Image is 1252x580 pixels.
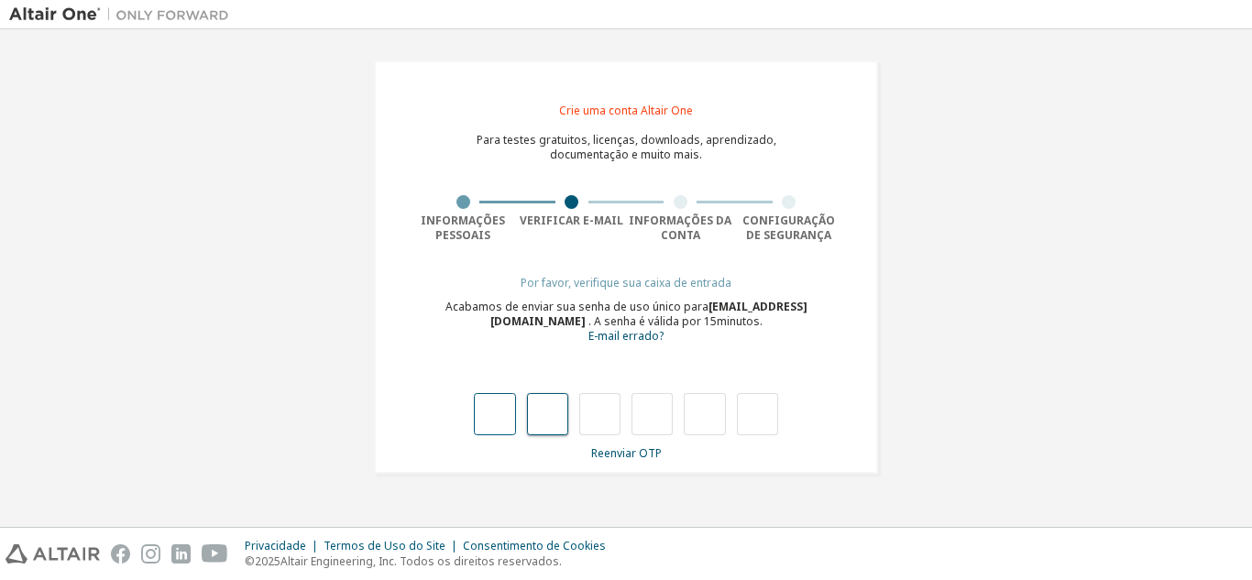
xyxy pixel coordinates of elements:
[588,313,701,329] font: . A senha é válida por
[245,553,255,569] font: ©
[245,538,306,553] font: Privacidade
[520,213,623,228] font: Verificar e-mail
[588,331,664,343] a: Voltar ao formulário de inscrição
[588,328,664,344] font: E-mail errado?
[324,538,445,553] font: Termos de Uso do Site
[521,275,731,290] font: Por favor, verifique sua caixa de entrada
[255,553,280,569] font: 2025
[550,147,702,162] font: documentação e muito mais.
[717,313,763,329] font: minutos.
[421,213,505,243] font: Informações pessoais
[280,553,562,569] font: Altair Engineering, Inc. Todos os direitos reservados.
[591,445,662,461] font: Reenviar OTP
[445,299,708,314] font: Acabamos de enviar sua senha de uso único para
[463,538,606,553] font: Consentimento de Cookies
[477,132,776,148] font: Para testes gratuitos, licenças, downloads, aprendizado,
[202,544,228,564] img: youtube.svg
[111,544,130,564] img: facebook.svg
[141,544,160,564] img: instagram.svg
[559,103,693,118] font: Crie uma conta Altair One
[5,544,100,564] img: altair_logo.svg
[704,313,717,329] font: 15
[629,213,731,243] font: Informações da conta
[490,299,807,329] font: [EMAIL_ADDRESS][DOMAIN_NAME]
[742,213,835,243] font: Configuração de segurança
[9,5,238,24] img: Altair Um
[171,544,191,564] img: linkedin.svg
